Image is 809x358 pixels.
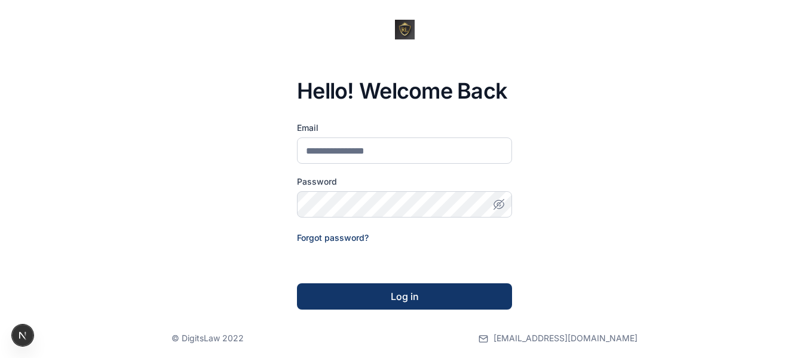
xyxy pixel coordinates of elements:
img: ROYALE CONSULTANTS [350,20,459,39]
p: © DigitsLaw 2022 [171,332,244,344]
button: Log in [297,283,512,310]
label: Password [297,176,512,188]
div: Log in [316,289,493,304]
a: Forgot password? [297,232,369,243]
h3: Hello! Welcome Back [297,79,512,103]
span: [EMAIL_ADDRESS][DOMAIN_NAME] [494,332,638,344]
label: Email [297,122,512,134]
